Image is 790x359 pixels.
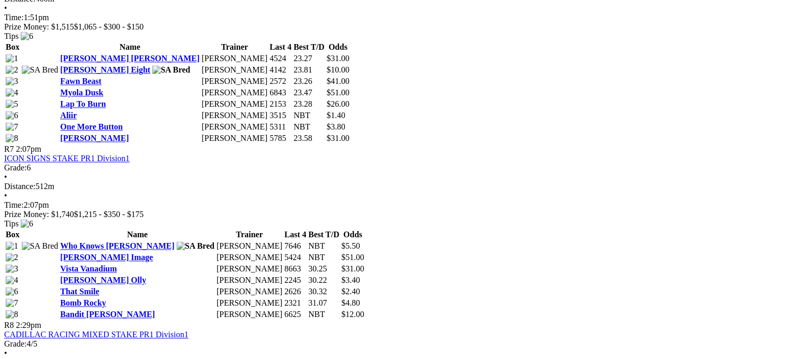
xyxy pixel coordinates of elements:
[201,42,268,52] th: Trainer
[16,145,41,153] span: 2:07pm
[60,253,153,262] a: [PERSON_NAME] Image
[341,298,360,307] span: $4.80
[60,264,117,273] a: Vista Vanadium
[6,310,18,319] img: 8
[60,134,128,142] a: [PERSON_NAME]
[216,229,283,240] th: Trainer
[4,200,786,210] div: 2:07pm
[22,65,59,75] img: SA Bred
[6,88,18,97] img: 4
[326,42,350,52] th: Odds
[293,122,325,132] td: NBT
[341,241,360,250] span: $5.50
[293,110,325,121] td: NBT
[341,253,364,262] span: $51.00
[4,173,7,181] span: •
[4,200,24,209] span: Time:
[6,298,18,308] img: 7
[216,252,283,263] td: [PERSON_NAME]
[284,298,307,308] td: 2321
[201,76,268,87] td: [PERSON_NAME]
[326,77,349,85] span: $41.00
[4,339,27,348] span: Grade:
[4,321,14,329] span: R8
[308,229,340,240] th: Best T/D
[21,219,33,228] img: 6
[6,77,18,86] img: 3
[6,54,18,63] img: 1
[216,298,283,308] td: [PERSON_NAME]
[284,229,307,240] th: Last 4
[308,309,340,320] td: NBT
[60,54,199,63] a: [PERSON_NAME] [PERSON_NAME]
[177,241,214,251] img: SA Bred
[6,134,18,143] img: 8
[341,310,364,319] span: $12.00
[308,286,340,297] td: 30.32
[6,42,20,51] span: Box
[216,309,283,320] td: [PERSON_NAME]
[269,133,292,143] td: 5785
[21,32,33,41] img: 6
[60,276,146,284] a: [PERSON_NAME] Olly
[216,264,283,274] td: [PERSON_NAME]
[4,349,7,357] span: •
[4,339,786,349] div: 4/5
[326,99,349,108] span: $26.00
[4,22,786,32] div: Prize Money: $1,515
[4,182,35,191] span: Distance:
[201,122,268,132] td: [PERSON_NAME]
[4,330,189,339] a: CADILLAC RACING MIXED STAKE PR1 Division1
[216,286,283,297] td: [PERSON_NAME]
[74,22,144,31] span: $1,065 - $300 - $150
[6,65,18,75] img: 2
[293,88,325,98] td: 23.47
[284,241,307,251] td: 7646
[201,53,268,64] td: [PERSON_NAME]
[4,219,19,228] span: Tips
[308,298,340,308] td: 31.07
[4,154,130,163] a: ICON SIGNS STAKE PR1 Division1
[269,110,292,121] td: 3515
[4,210,786,219] div: Prize Money: $1,740
[60,65,150,74] a: [PERSON_NAME] Eight
[4,163,27,172] span: Grade:
[326,122,345,131] span: $3.80
[60,287,99,296] a: That Smile
[293,42,325,52] th: Best T/D
[201,99,268,109] td: [PERSON_NAME]
[6,241,18,251] img: 1
[269,65,292,75] td: 4142
[60,298,106,307] a: Bomb Rocky
[308,252,340,263] td: NBT
[308,275,340,285] td: 30.22
[326,134,349,142] span: $31.00
[341,229,365,240] th: Odds
[6,264,18,274] img: 3
[326,111,345,120] span: $1.40
[269,99,292,109] td: 2153
[6,287,18,296] img: 6
[4,182,786,191] div: 512m
[326,88,349,97] span: $51.00
[152,65,190,75] img: SA Bred
[201,88,268,98] td: [PERSON_NAME]
[60,99,106,108] a: Lap To Burn
[6,276,18,285] img: 4
[60,42,200,52] th: Name
[74,210,144,219] span: $1,215 - $350 - $175
[269,76,292,87] td: 2572
[60,77,102,85] a: Fawn Beast
[284,252,307,263] td: 5424
[308,264,340,274] td: 30.25
[60,241,174,250] a: Who Knows [PERSON_NAME]
[269,42,292,52] th: Last 4
[216,241,283,251] td: [PERSON_NAME]
[4,32,19,40] span: Tips
[6,253,18,262] img: 2
[60,122,123,131] a: One More Button
[341,264,364,273] span: $31.00
[293,65,325,75] td: 23.81
[60,310,155,319] a: Bandit [PERSON_NAME]
[284,264,307,274] td: 8663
